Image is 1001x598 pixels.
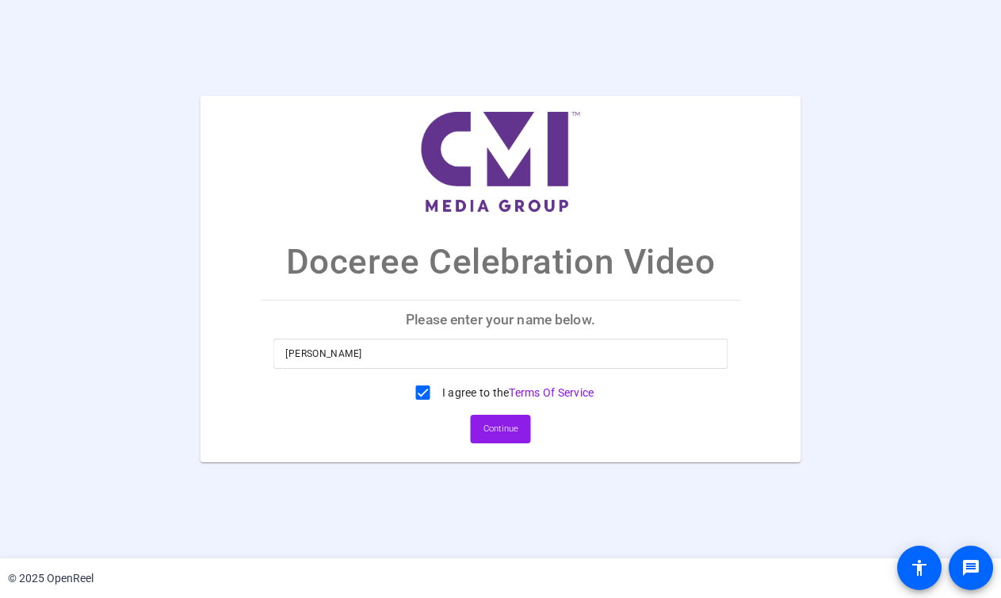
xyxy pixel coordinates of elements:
[509,386,594,399] a: Terms Of Service
[910,558,929,577] mat-icon: accessibility
[8,570,94,587] div: © 2025 OpenReel
[286,236,716,288] p: Doceree Celebration Video
[483,417,518,441] span: Continue
[961,558,980,577] mat-icon: message
[439,385,594,401] label: I agree to the
[285,344,715,363] input: Enter your name
[422,112,580,212] img: company-logo
[471,415,531,443] button: Continue
[260,301,740,339] p: Please enter your name below.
